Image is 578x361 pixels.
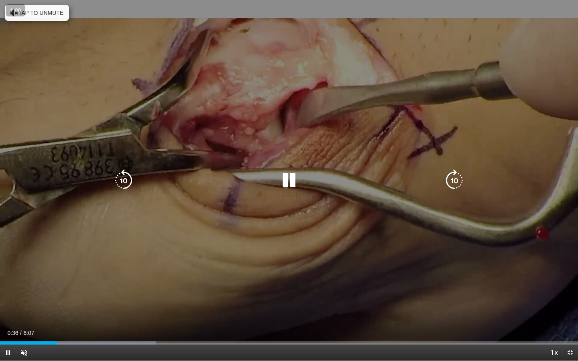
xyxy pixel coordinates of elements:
[16,345,32,361] button: Unmute
[23,330,34,336] span: 6:07
[5,5,69,21] button: Tap to unmute
[546,345,562,361] button: Playback Rate
[20,330,22,336] span: /
[7,330,18,336] span: 0:36
[562,345,578,361] button: Exit Fullscreen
